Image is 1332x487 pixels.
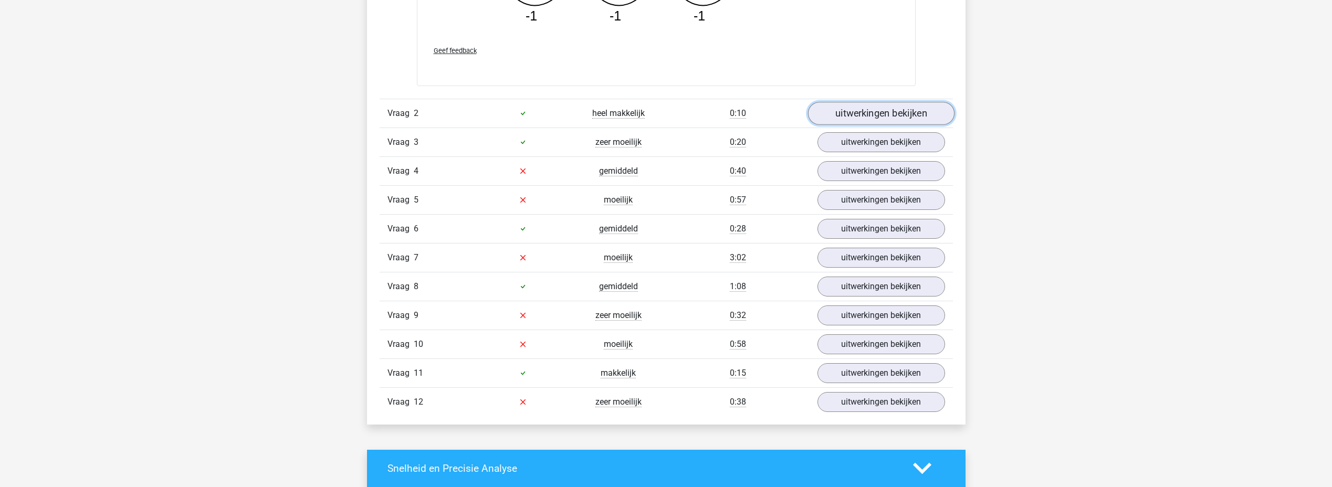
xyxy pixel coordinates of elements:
span: Vraag [387,309,414,322]
span: zeer moeilijk [595,137,642,147]
span: gemiddeld [599,281,638,292]
span: 0:15 [730,368,746,378]
span: 0:38 [730,397,746,407]
span: 12 [414,397,423,407]
span: makkelijk [601,368,636,378]
span: heel makkelijk [592,108,645,119]
tspan: -1 [609,8,621,23]
span: moeilijk [604,339,633,350]
a: uitwerkingen bekijken [817,132,945,152]
span: 0:20 [730,137,746,147]
span: gemiddeld [599,224,638,234]
span: 0:28 [730,224,746,234]
a: uitwerkingen bekijken [817,248,945,268]
tspan: -1 [693,8,705,23]
span: Vraag [387,367,414,379]
a: uitwerkingen bekijken [807,102,954,125]
span: 5 [414,195,418,205]
span: Vraag [387,194,414,206]
a: uitwerkingen bekijken [817,219,945,239]
a: uitwerkingen bekijken [817,305,945,325]
a: uitwerkingen bekijken [817,190,945,210]
span: 7 [414,252,418,262]
a: uitwerkingen bekijken [817,334,945,354]
span: 0:32 [730,310,746,321]
span: 0:40 [730,166,746,176]
span: 3 [414,137,418,147]
a: uitwerkingen bekijken [817,392,945,412]
span: 2 [414,108,418,118]
span: Vraag [387,251,414,264]
span: zeer moeilijk [595,310,642,321]
span: Vraag [387,165,414,177]
span: zeer moeilijk [595,397,642,407]
span: Vraag [387,136,414,149]
span: 0:58 [730,339,746,350]
span: Vraag [387,338,414,351]
span: 11 [414,368,423,378]
tspan: -1 [525,8,537,23]
span: Vraag [387,223,414,235]
span: 0:10 [730,108,746,119]
span: moeilijk [604,195,633,205]
span: 10 [414,339,423,349]
span: Vraag [387,396,414,408]
a: uitwerkingen bekijken [817,363,945,383]
span: 4 [414,166,418,176]
a: uitwerkingen bekijken [817,277,945,297]
span: Vraag [387,107,414,120]
a: uitwerkingen bekijken [817,161,945,181]
span: 8 [414,281,418,291]
span: gemiddeld [599,166,638,176]
span: 6 [414,224,418,234]
span: 9 [414,310,418,320]
span: 0:57 [730,195,746,205]
span: Vraag [387,280,414,293]
span: 3:02 [730,252,746,263]
span: moeilijk [604,252,633,263]
span: 1:08 [730,281,746,292]
span: Geef feedback [434,47,477,55]
h4: Snelheid en Precisie Analyse [387,462,897,474]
